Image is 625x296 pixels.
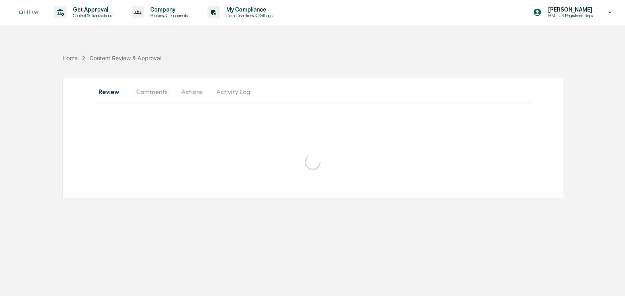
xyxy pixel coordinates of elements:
[63,55,78,61] div: Home
[542,6,597,13] p: [PERSON_NAME]
[220,13,276,18] p: Data, Deadlines & Settings
[210,82,257,101] button: Activity Log
[90,55,161,61] div: Content Review & Approval
[144,6,192,13] p: Company
[94,82,130,101] button: Review
[67,6,116,13] p: Get Approval
[130,82,174,101] button: Comments
[144,13,192,18] p: Policies & Documents
[94,82,531,101] div: secondary tabs example
[220,6,276,13] p: My Compliance
[542,13,597,18] p: HML US Registered Reps
[67,13,116,18] p: Content & Transactions
[19,10,38,15] img: logo
[174,82,210,101] button: Actions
